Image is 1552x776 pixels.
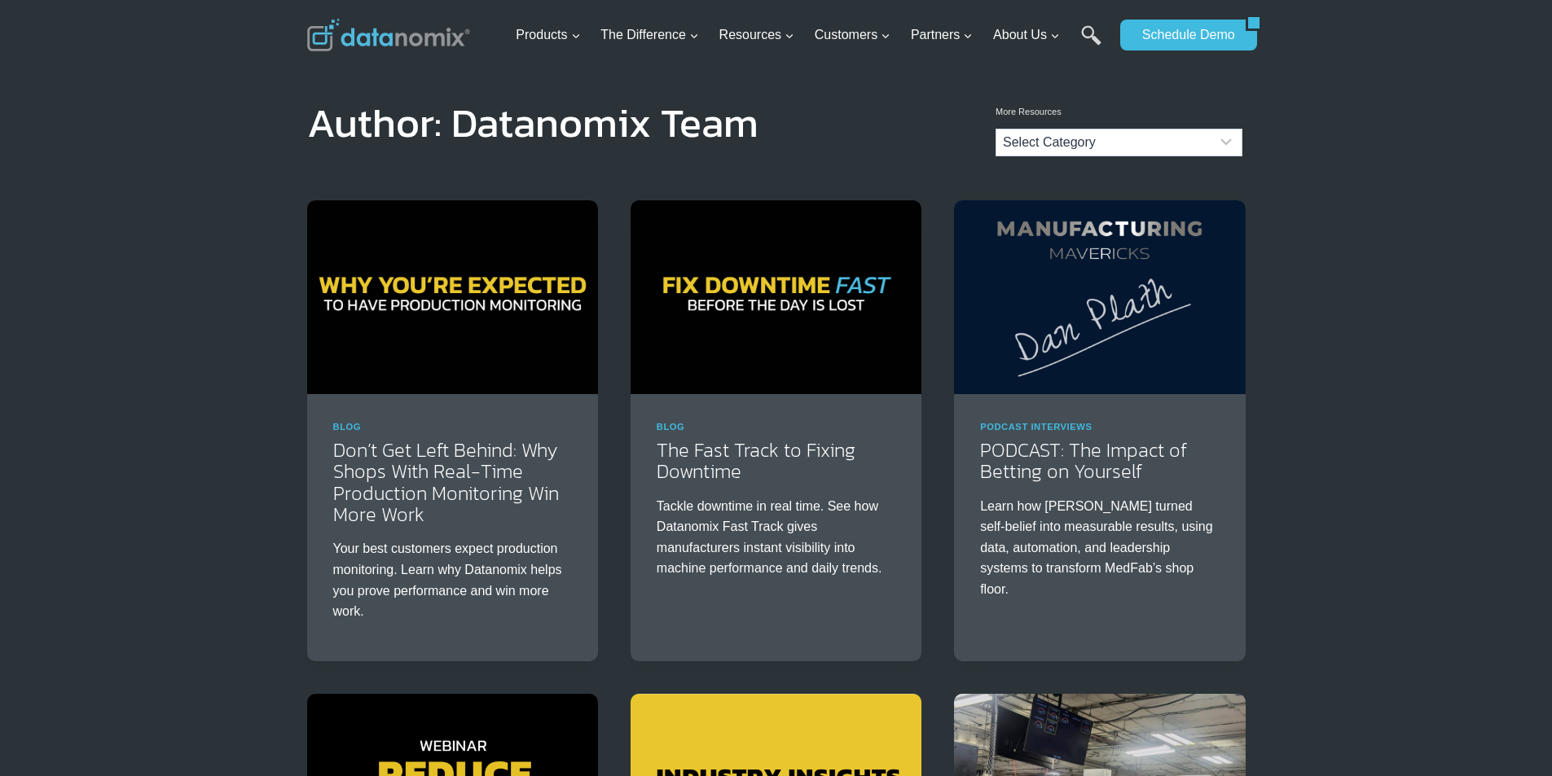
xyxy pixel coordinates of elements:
[1081,25,1101,62] a: Search
[980,422,1092,432] a: Podcast Interviews
[657,422,685,432] a: Blog
[631,200,921,394] img: Tackle downtime in real time. See how Datanomix Fast Track gives manufacturers instant visibility...
[307,111,758,135] h1: Author: Datanomix Team
[996,105,1242,120] p: More Resources
[516,24,580,46] span: Products
[657,496,895,579] p: Tackle downtime in real time. See how Datanomix Fast Track gives manufacturers instant visibility...
[719,24,794,46] span: Resources
[993,24,1060,46] span: About Us
[980,436,1187,485] a: PODCAST: The Impact of Betting on Yourself
[307,19,470,51] img: Datanomix
[333,436,559,528] a: Don’t Get Left Behind: Why Shops With Real-Time Production Monitoring Win More Work
[657,436,855,485] a: The Fast Track to Fixing Downtime
[980,496,1219,600] p: Learn how [PERSON_NAME] turned self-belief into measurable results, using data, automation, and l...
[307,200,598,394] img: Don’t Get Left Behind: Why Shops With Real-Time Production Monitoring Win More Work
[509,9,1112,62] nav: Primary Navigation
[333,422,362,432] a: Blog
[600,24,699,46] span: The Difference
[954,200,1245,394] img: Dan Plath on Manufacturing Mavericks
[911,24,973,46] span: Partners
[815,24,890,46] span: Customers
[1120,20,1246,50] a: Schedule Demo
[333,538,572,621] p: Your best customers expect production monitoring. Learn why Datanomix helps you prove performance...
